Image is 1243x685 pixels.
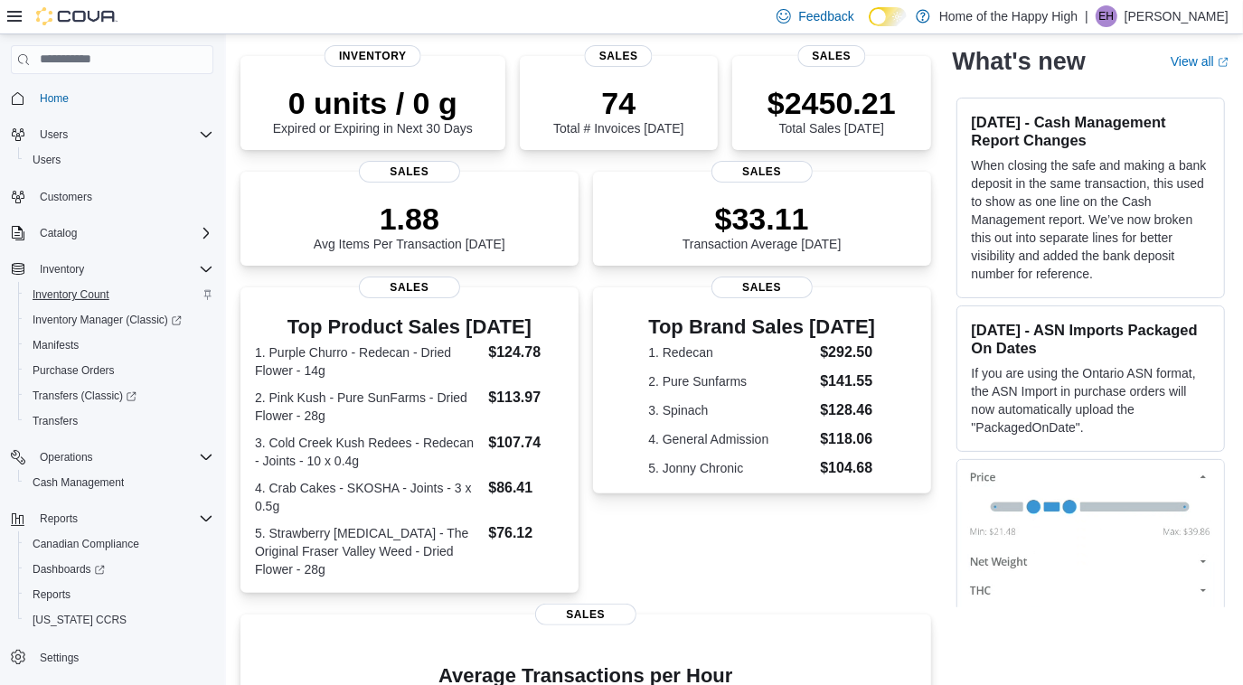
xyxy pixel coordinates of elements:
[648,401,813,419] dt: 3. Spinach
[972,113,1210,149] h3: [DATE] - Cash Management Report Changes
[33,222,84,244] button: Catalog
[25,149,68,171] a: Users
[40,226,77,240] span: Catalog
[488,387,563,408] dd: $113.97
[4,221,221,246] button: Catalog
[553,85,683,121] p: 74
[18,470,221,495] button: Cash Management
[4,643,221,670] button: Settings
[18,333,221,358] button: Manifests
[33,537,139,551] span: Canadian Compliance
[25,385,213,407] span: Transfers (Classic)
[33,562,105,577] span: Dashboards
[767,85,896,121] p: $2450.21
[18,282,221,307] button: Inventory Count
[1218,57,1229,68] svg: External link
[18,607,221,633] button: [US_STATE] CCRS
[535,604,636,625] span: Sales
[711,161,813,183] span: Sales
[25,410,213,432] span: Transfers
[18,147,221,173] button: Users
[648,459,813,477] dt: 5. Jonny Chronic
[488,477,563,499] dd: $86.41
[4,506,221,531] button: Reports
[18,557,221,582] a: Dashboards
[33,313,182,327] span: Inventory Manager (Classic)
[33,153,61,167] span: Users
[797,45,865,67] span: Sales
[1085,5,1088,27] p: |
[25,558,112,580] a: Dashboards
[33,475,124,490] span: Cash Management
[25,149,213,171] span: Users
[25,334,213,356] span: Manifests
[488,342,563,363] dd: $124.78
[648,372,813,390] dt: 2. Pure Sunfarms
[33,185,213,208] span: Customers
[359,277,460,298] span: Sales
[972,156,1210,283] p: When closing the safe and making a bank deposit in the same transaction, this used to show as one...
[40,190,92,204] span: Customers
[40,91,69,106] span: Home
[25,309,189,331] a: Inventory Manager (Classic)
[1125,5,1229,27] p: [PERSON_NAME]
[359,161,460,183] span: Sales
[4,85,221,111] button: Home
[33,647,86,669] a: Settings
[255,316,564,338] h3: Top Product Sales [DATE]
[648,430,813,448] dt: 4. General Admission
[33,258,213,280] span: Inventory
[4,445,221,470] button: Operations
[33,414,78,428] span: Transfers
[33,222,213,244] span: Catalog
[25,584,78,605] a: Reports
[25,410,85,432] a: Transfers
[939,5,1078,27] p: Home of the Happy High
[25,360,213,381] span: Purchase Orders
[33,508,85,530] button: Reports
[25,284,213,305] span: Inventory Count
[33,87,213,109] span: Home
[869,7,907,26] input: Dark Mode
[25,609,134,631] a: [US_STATE] CCRS
[18,582,221,607] button: Reports
[25,309,213,331] span: Inventory Manager (Classic)
[255,479,481,515] dt: 4. Crab Cakes - SKOSHA - Joints - 3 x 0.5g
[314,201,505,251] div: Avg Items Per Transaction [DATE]
[25,533,146,555] a: Canadian Compliance
[648,316,875,338] h3: Top Brand Sales [DATE]
[585,45,653,67] span: Sales
[798,7,853,25] span: Feedback
[273,85,473,121] p: 0 units / 0 g
[25,385,144,407] a: Transfers (Classic)
[33,363,115,378] span: Purchase Orders
[683,201,842,251] div: Transaction Average [DATE]
[972,321,1210,357] h3: [DATE] - ASN Imports Packaged On Dates
[33,124,75,145] button: Users
[553,85,683,136] div: Total # Invoices [DATE]
[18,383,221,408] a: Transfers (Classic)
[4,257,221,282] button: Inventory
[18,358,221,383] button: Purchase Orders
[25,584,213,605] span: Reports
[40,651,79,665] span: Settings
[255,524,481,578] dt: 5. Strawberry [MEDICAL_DATA] - The Original Fraser Valley Weed - Dried Flower - 28g
[255,389,481,425] dt: 2. Pink Kush - Pure SunFarms - Dried Flower - 28g
[1099,5,1115,27] span: EH
[648,343,813,361] dt: 1. Redecan
[488,522,563,544] dd: $76.12
[4,183,221,210] button: Customers
[33,258,91,280] button: Inventory
[325,45,421,67] span: Inventory
[36,7,118,25] img: Cova
[40,127,68,142] span: Users
[255,434,481,470] dt: 3. Cold Creek Kush Redees - Redecan - Joints - 10 x 0.4g
[18,408,221,434] button: Transfers
[820,428,875,450] dd: $118.06
[820,399,875,421] dd: $128.46
[820,457,875,479] dd: $104.68
[33,186,99,208] a: Customers
[4,122,221,147] button: Users
[255,343,481,380] dt: 1. Purple Churro - Redecan - Dried Flower - 14g
[820,371,875,392] dd: $141.55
